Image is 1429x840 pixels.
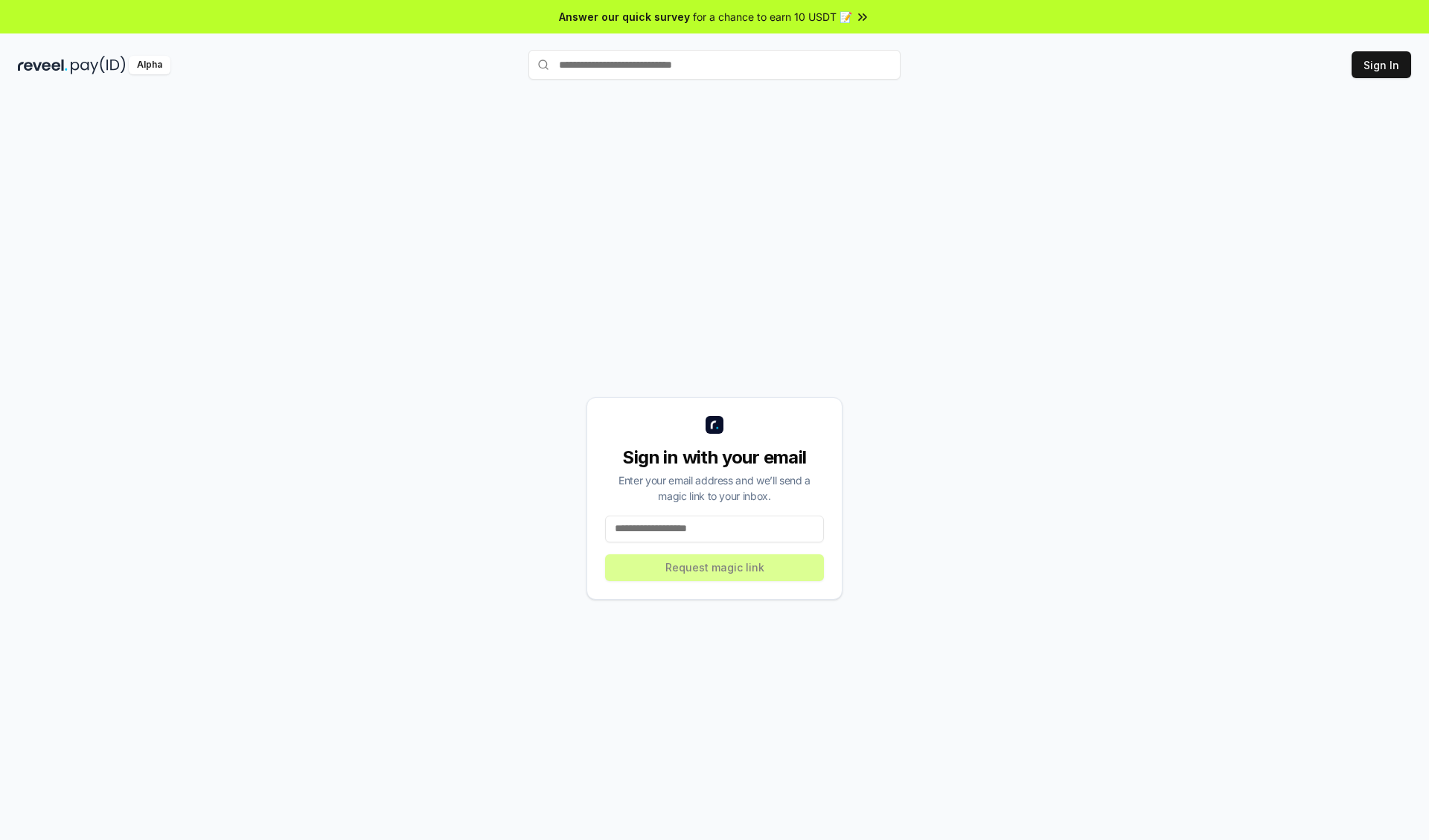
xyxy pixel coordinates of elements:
img: pay_id [71,56,126,74]
span: Answer our quick survey [559,9,690,25]
div: Enter your email address and we’ll send a magic link to your inbox. [605,472,824,504]
button: Sign In [1352,51,1411,78]
div: Sign in with your email [605,446,824,469]
img: reveel_dark [18,56,68,74]
img: logo_small [706,416,723,434]
div: Alpha [129,56,170,74]
span: for a chance to earn 10 USDT 📝 [693,9,852,25]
